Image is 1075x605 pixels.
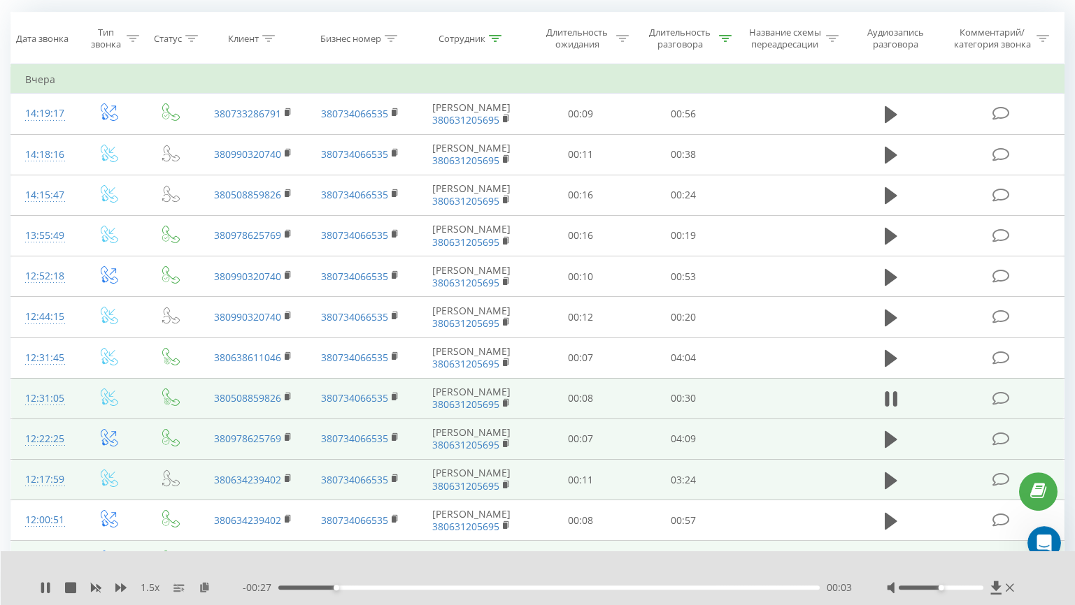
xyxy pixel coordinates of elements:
[529,297,632,337] td: 00:12
[432,194,499,207] a: 380631205695
[25,344,63,372] div: 12:31:45
[414,418,529,459] td: [PERSON_NAME]
[22,325,218,355] div: оцінити переваги для для себе і бізнесу вже на старті.
[25,506,63,534] div: 12:00:51
[632,460,734,500] td: 03:24
[334,585,339,590] div: Accessibility label
[827,581,852,595] span: 00:03
[219,6,245,32] button: Головна
[529,337,632,378] td: 00:07
[439,33,485,45] div: Сотрудник
[214,473,281,486] a: 380634239402
[529,378,632,418] td: 00:08
[22,214,218,244] div: отримати повну інформацію про функціонал AI-аналізу дзвінків;
[25,222,63,249] div: 13:55:49
[939,585,944,590] div: Accessibility label
[414,134,529,175] td: [PERSON_NAME]
[432,235,499,249] a: 380631205695
[645,27,716,50] div: Длительность разговора
[321,188,388,201] a: 380734066535
[414,175,529,215] td: [PERSON_NAME]
[529,175,632,215] td: 00:16
[748,27,823,50] div: Название схемы переадресации
[214,351,281,364] a: 380638611046
[68,17,171,31] p: У мережі 20 год тому
[214,107,281,120] a: 380733286791
[414,215,529,256] td: [PERSON_NAME]
[25,141,63,168] div: 14:18:16
[951,27,1033,50] div: Комментарий/категория звонка
[25,263,63,290] div: 12:52:18
[22,288,218,318] div: дізнатися, як впровадити функцію максимально ефективно;
[214,228,281,242] a: 380978625769
[632,500,734,541] td: 00:57
[22,458,33,469] button: Вибір емодзі
[1027,526,1061,560] iframe: Intercom live chat
[432,357,499,370] a: 380631205695
[529,500,632,541] td: 00:08
[321,473,388,486] a: 380734066535
[25,466,63,493] div: 12:17:59
[432,276,499,289] a: 380631205695
[141,581,159,595] span: 1.5 x
[154,33,182,45] div: Статус
[214,310,281,323] a: 380990320740
[9,6,36,32] button: go back
[22,251,218,281] div: зрозуміти, як АІ допоможе у виявленні інсайтів із розмов;
[321,351,388,364] a: 380734066535
[414,94,529,134] td: [PERSON_NAME]
[214,188,281,201] a: 380508859826
[632,378,734,418] td: 00:30
[240,452,262,474] button: Надіслати повідомлення…
[529,460,632,500] td: 00:11
[214,147,281,161] a: 380990320740
[228,33,259,45] div: Клиент
[321,147,388,161] a: 380734066535
[432,154,499,167] a: 380631205695
[22,421,127,430] div: Oleksandr • 4 год. тому
[40,8,62,30] img: Profile image for Oleksandr
[321,432,388,445] a: 380734066535
[89,27,122,50] div: Тип звонка
[68,7,124,17] h1: Oleksandr
[25,385,63,412] div: 12:31:05
[22,90,218,145] div: Мовна аналітика ШІ — це можливість краще розуміти клієнтів, виявляти ключові інсайти з розмов і п...
[214,270,281,283] a: 380990320740
[414,297,529,337] td: [PERSON_NAME]
[632,418,734,459] td: 04:09
[432,438,499,451] a: 380631205695
[25,425,63,453] div: 12:22:25
[432,398,499,411] a: 380631205695
[25,182,63,209] div: 14:15:47
[529,94,632,134] td: 00:09
[632,297,734,337] td: 00:20
[321,228,388,242] a: 380734066535
[414,541,529,581] td: [PERSON_NAME]
[44,457,55,468] button: вибір GIF-файлів
[321,310,388,323] a: 380734066535
[432,520,499,533] a: 380631205695
[12,428,268,452] textarea: Повідомлення...
[16,33,69,45] div: Дата звонка
[432,479,499,493] a: 380631205695
[632,215,734,256] td: 00:19
[632,94,734,134] td: 00:56
[22,363,218,404] div: Консультація займе мінімум часу, але дасть максимум користі для оптимізації роботи з клієнтами.
[11,66,1065,94] td: Вчера
[632,541,734,581] td: 01:31
[214,432,281,445] a: 380978625769
[414,337,529,378] td: [PERSON_NAME]
[529,541,632,581] td: 00:10
[320,33,381,45] div: Бизнес номер
[25,100,63,127] div: 14:19:17
[632,256,734,297] td: 00:53
[25,547,63,574] div: 11:08:30
[214,513,281,527] a: 380634239402
[414,500,529,541] td: [PERSON_NAME]
[25,303,63,330] div: 12:44:15
[432,113,499,126] a: 380631205695
[243,581,278,595] span: - 00:27
[632,175,734,215] td: 00:24
[414,378,529,418] td: [PERSON_NAME]
[542,27,613,50] div: Длительность ожидания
